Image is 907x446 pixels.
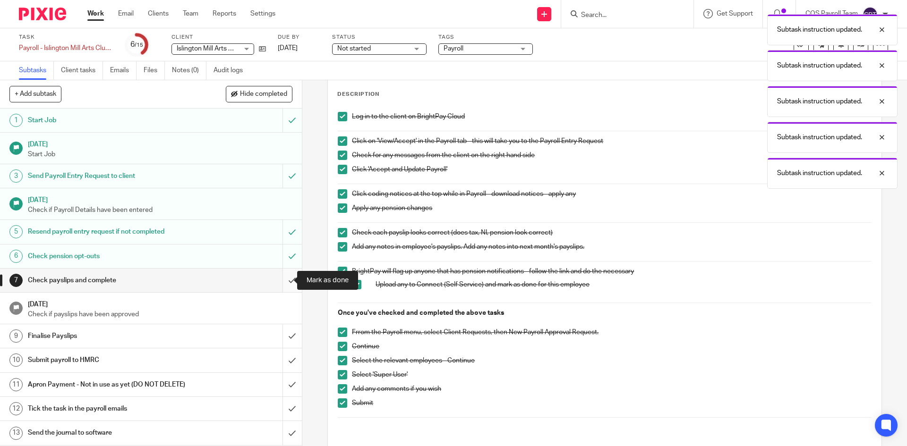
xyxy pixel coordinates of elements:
[278,45,298,51] span: [DATE]
[9,250,23,263] div: 6
[28,329,191,343] h1: Finalise Payslips
[352,112,871,121] p: Log in to the client on BrightPay Cloud
[278,34,320,41] label: Due by
[352,136,871,146] p: Click on 'View/Accept' in the Payroll tab - this will take you to the Payroll Entry Request
[352,228,871,237] p: Check each payslip looks correct (does tax, NI, pension look correct)
[28,137,292,149] h1: [DATE]
[777,97,862,106] p: Subtask instruction updated.
[177,45,253,52] span: Islington Mill Arts Club Cic
[28,113,191,127] h1: Start Job
[61,61,103,80] a: Client tasks
[352,151,871,160] p: Check for any messages from the client on the right hand side
[352,356,871,365] p: Select the relevant employees - Continue
[19,8,66,20] img: Pixie
[28,297,292,309] h1: [DATE]
[28,273,191,287] h1: Check payslips and complete
[213,9,236,18] a: Reports
[337,45,371,52] span: Not started
[240,91,287,98] span: Hide completed
[337,91,379,98] p: Description
[118,9,134,18] a: Email
[352,189,871,199] p: Click coding notices at the top while in Payroll - download notices - apply any
[9,274,23,287] div: 7
[352,267,871,276] p: BrightPay will flag up anyone that has pension notifications - follow the link and do the necessary
[87,9,104,18] a: Work
[352,384,871,394] p: Add any comments if you wish
[777,61,862,70] p: Subtask instruction updated.
[352,165,871,174] p: Click 'Accept and Update Payroll'
[9,427,23,440] div: 13
[777,168,862,178] p: Subtask instruction updated.
[28,205,292,215] p: Check if Payroll Details have been entered
[28,249,191,263] h1: Check pension opt-outs
[352,203,871,213] p: Apply any pension changes
[9,378,23,391] div: 11
[352,398,871,408] p: Submit
[172,61,206,80] a: Notes (0)
[110,61,137,80] a: Emails
[9,329,23,343] div: 9
[777,25,862,34] p: Subtask instruction updated.
[214,61,250,80] a: Audit logs
[19,43,113,53] div: Payroll - Islington Mill Arts Club CIC - BrightPay CLOUD - Pay day: Last Working Day - [DATE]
[9,114,23,127] div: 1
[863,7,878,22] img: svg%3E
[28,225,191,239] h1: Resend payroll entry request if not completed
[28,169,191,183] h1: Send Payroll Entry Request to client
[352,242,871,252] p: Add any notes in employee's payslips. Add any notes into next month's payslips.
[777,133,862,142] p: Subtask instruction updated.
[338,310,504,316] strong: Once you've checked and completed the above tasks
[9,169,23,183] div: 3
[438,34,533,41] label: Tags
[171,34,266,41] label: Client
[9,86,61,102] button: + Add subtask
[444,45,463,52] span: Payroll
[148,9,169,18] a: Clients
[19,43,113,53] div: Payroll - Islington Mill Arts Club CIC - BrightPay CLOUD - Pay day: Last Working Day - August 2025
[9,353,23,367] div: 10
[28,310,292,319] p: Check if payslips have been approved
[28,193,292,205] h1: [DATE]
[28,402,191,416] h1: Tick the task in the payroll emails
[28,378,191,392] h1: Apron Payment - Not in use as yet (DO NOT DELETE)
[19,61,54,80] a: Subtasks
[135,42,143,48] small: /15
[28,353,191,367] h1: Submit payroll to HMRC
[183,9,198,18] a: Team
[130,39,143,50] div: 6
[28,150,292,159] p: Start Job
[144,61,165,80] a: Files
[226,86,292,102] button: Hide completed
[28,426,191,440] h1: Send the journal to software
[376,280,871,289] p: Upload any to Connect (Self Service) and mark as done for this employee
[250,9,275,18] a: Settings
[9,225,23,238] div: 5
[352,370,871,379] p: Select 'Super User'
[352,342,871,351] p: Continue
[9,402,23,415] div: 12
[332,34,427,41] label: Status
[352,328,871,337] p: Frrom the Payroll menu, select Client Requests, then New Payroll Approval Request.
[19,34,113,41] label: Task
